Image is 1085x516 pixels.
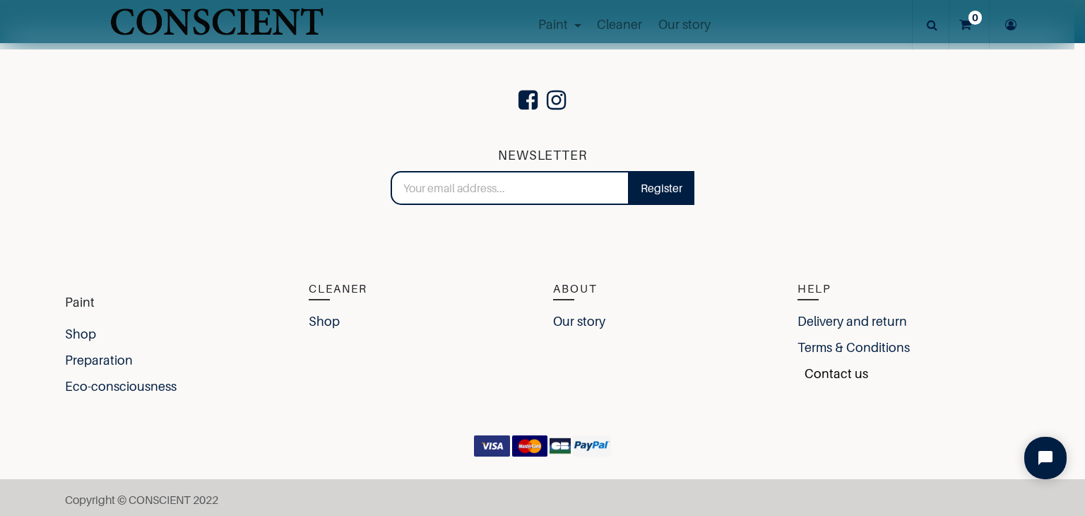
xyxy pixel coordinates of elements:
a: Eco-consciousness [65,377,177,396]
font: Shop [309,314,340,329]
font: 0 [972,11,978,23]
font: Cleaner [309,281,367,295]
font: Terms & Conditions [798,340,910,355]
font: Eco-consciousness [65,379,177,394]
font: Copyright © CONSCIENT 2022 [65,493,218,507]
a: Register [629,171,694,205]
font: Our story [658,17,711,32]
img: VISA [474,435,510,457]
font: Our story [553,314,605,329]
font: help [798,281,831,295]
a: Terms & Conditions [798,338,910,357]
a: Delivery and return [798,312,907,331]
a: Shop [309,312,340,331]
font: Paint [65,295,95,310]
iframe: Tidio Chat [1012,425,1079,491]
input: Your email address... [391,171,630,205]
font: Register [641,181,682,195]
font: NEWSLETTER [498,148,586,163]
a: Contact us [798,364,868,383]
img: PayPal [573,435,610,457]
img: CB [550,435,571,457]
font: about [553,281,598,295]
a: Shop [65,324,96,344]
font: Cleaner [597,17,642,32]
img: MasterCard [512,435,548,457]
font: Preparation [65,353,133,368]
font: Contact us [805,366,868,381]
a: Our story [553,312,605,331]
font: Paint [538,17,568,32]
font: Shop [65,327,96,341]
font: Delivery and return [798,314,907,329]
a: Preparation [65,351,133,370]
